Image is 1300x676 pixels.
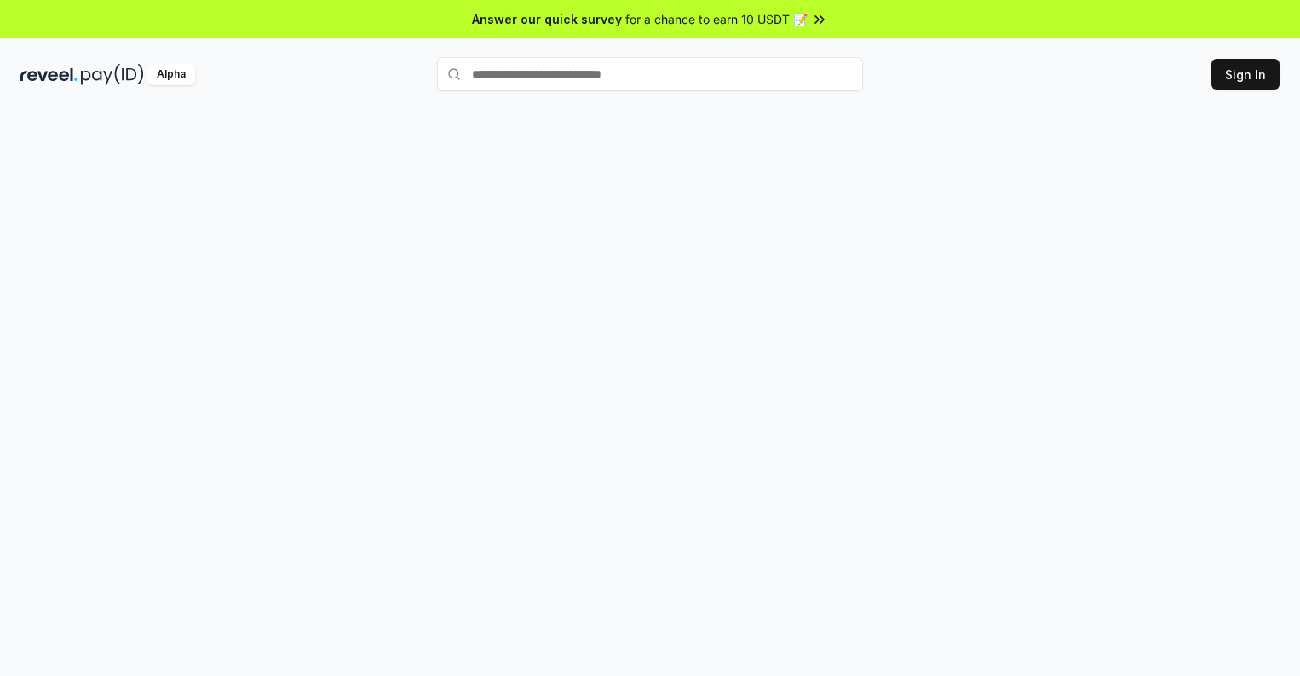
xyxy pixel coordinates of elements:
[472,10,622,28] span: Answer our quick survey
[1211,59,1280,90] button: Sign In
[147,64,195,85] div: Alpha
[625,10,808,28] span: for a chance to earn 10 USDT 📝
[81,64,144,85] img: pay_id
[20,64,78,85] img: reveel_dark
